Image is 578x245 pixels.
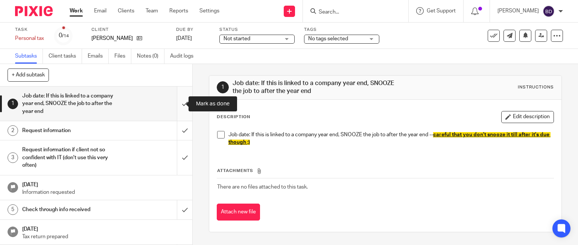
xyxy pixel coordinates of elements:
[427,8,456,14] span: Get Support
[146,7,158,15] a: Team
[15,49,43,64] a: Subtasks
[304,27,379,33] label: Tags
[518,84,554,90] div: Instructions
[217,169,253,173] span: Attachments
[233,79,401,96] h1: Job date: If this is linked to a company year end, SNOOZE the job to after the year end
[22,179,185,189] h1: [DATE]
[22,189,185,196] p: Information requested
[70,7,83,15] a: Work
[22,125,120,136] h1: Request information
[219,27,295,33] label: Status
[176,36,192,41] span: [DATE]
[94,7,106,15] a: Email
[22,233,185,240] p: Tax return prepared
[501,111,554,123] button: Edit description
[15,6,53,16] img: Pixie
[22,144,120,171] h1: Request information if client not so confident with IT (don't use this very often)
[228,131,554,146] p: Job date: If this is linked to a company year end, SNOOZE the job to after the year end --
[91,35,133,42] p: [PERSON_NAME]
[217,81,229,93] div: 1
[217,204,260,221] button: Attach new file
[118,7,134,15] a: Clients
[199,7,219,15] a: Settings
[543,5,555,17] img: svg%3E
[217,114,250,120] p: Description
[308,36,348,41] span: No tags selected
[15,35,45,42] div: Personal tax
[137,49,164,64] a: Notes (0)
[224,36,250,41] span: Not started
[217,184,308,190] span: There are no files attached to this task.
[8,152,18,163] div: 3
[22,224,185,233] h1: [DATE]
[22,204,120,215] h1: Check through info received
[88,49,109,64] a: Emails
[8,68,49,81] button: + Add subtask
[8,99,18,109] div: 1
[176,27,210,33] label: Due by
[170,49,199,64] a: Audit logs
[8,125,18,136] div: 2
[169,7,188,15] a: Reports
[15,27,45,33] label: Task
[114,49,131,64] a: Files
[318,9,386,16] input: Search
[62,34,69,38] small: /14
[8,204,18,215] div: 5
[22,90,120,117] h1: Job date: If this is linked to a company year end, SNOOZE the job to after the year end
[91,27,167,33] label: Client
[59,31,69,40] div: 0
[497,7,539,15] p: [PERSON_NAME]
[49,49,82,64] a: Client tasks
